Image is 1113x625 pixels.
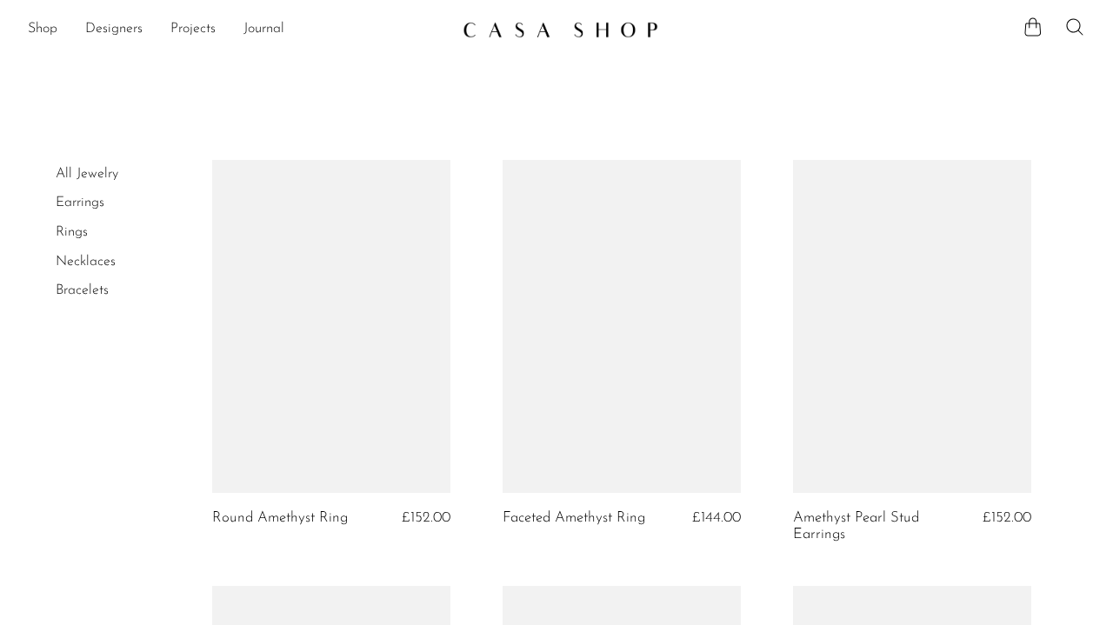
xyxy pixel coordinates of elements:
a: Designers [85,18,143,41]
a: Projects [170,18,216,41]
a: Journal [243,18,284,41]
a: Amethyst Pearl Stud Earrings [793,510,950,542]
nav: Desktop navigation [28,15,449,44]
a: Shop [28,18,57,41]
ul: NEW HEADER MENU [28,15,449,44]
a: Earrings [56,196,104,209]
a: Faceted Amethyst Ring [503,510,645,526]
span: £152.00 [402,510,450,525]
span: £144.00 [692,510,741,525]
a: Rings [56,225,88,239]
a: Bracelets [56,283,109,297]
span: £152.00 [983,510,1031,525]
a: Round Amethyst Ring [212,510,348,526]
a: All Jewelry [56,167,118,181]
a: Necklaces [56,255,116,269]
